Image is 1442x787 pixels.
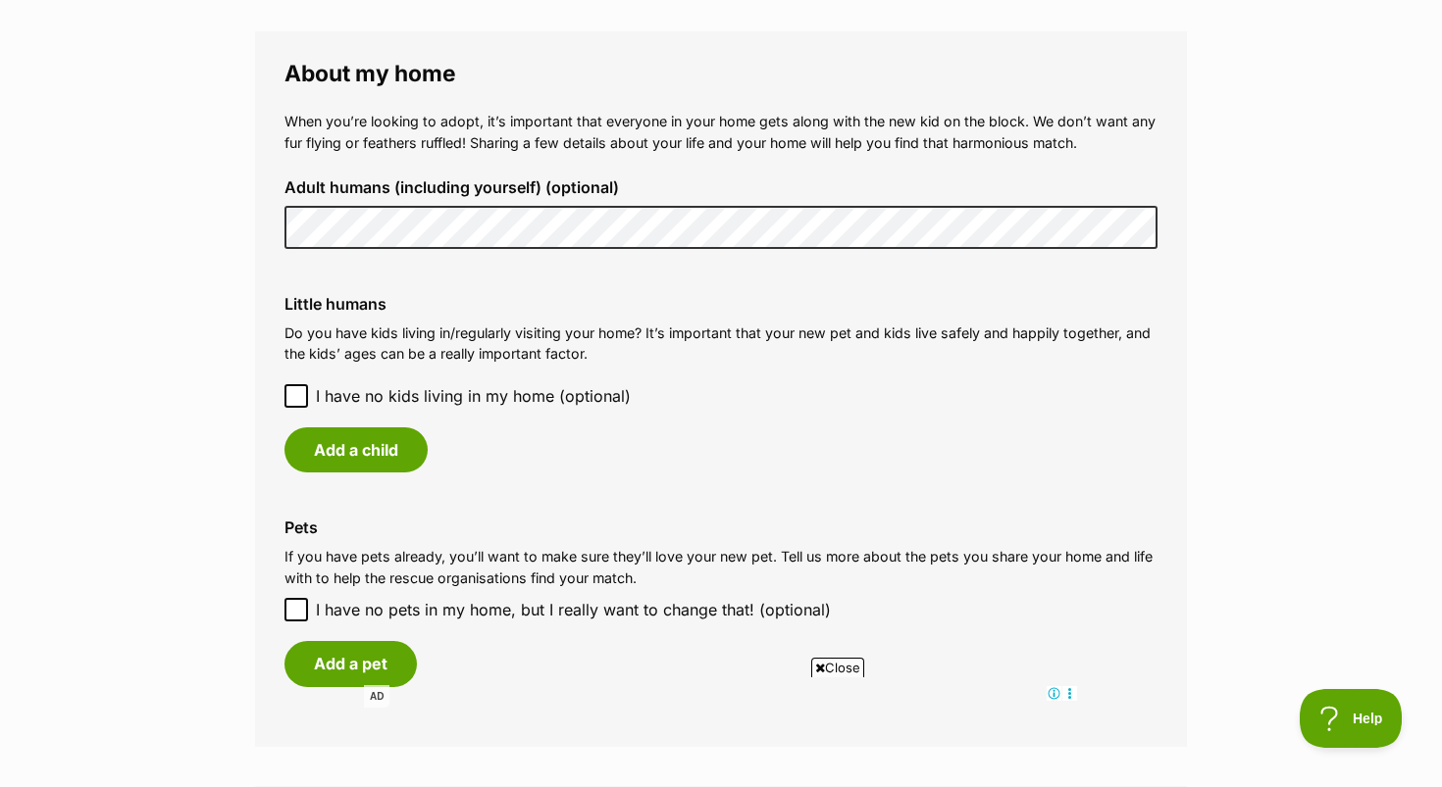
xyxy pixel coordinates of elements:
[284,546,1158,588] p: If you have pets already, you’ll want to make sure they’ll love your new pet. Tell us more about ...
[811,658,864,677] span: Close
[284,322,1158,365] p: Do you have kids living in/regularly visiting your home? It’s important that your new pet and kid...
[721,776,722,777] iframe: Advertisement
[1300,689,1403,748] iframe: Help Scout Beacon - Open
[316,384,631,408] span: I have no kids living in my home (optional)
[284,61,1158,86] legend: About my home
[284,178,1158,196] label: Adult humans (including yourself) (optional)
[255,31,1187,746] fieldset: About my home
[284,111,1158,153] p: When you’re looking to adopt, it’s important that everyone in your home gets along with the new k...
[284,427,428,472] button: Add a child
[284,295,1158,313] label: Little humans
[284,641,417,686] button: Add a pet
[316,598,831,621] span: I have no pets in my home, but I really want to change that! (optional)
[284,518,1158,536] label: Pets
[364,685,389,708] span: AD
